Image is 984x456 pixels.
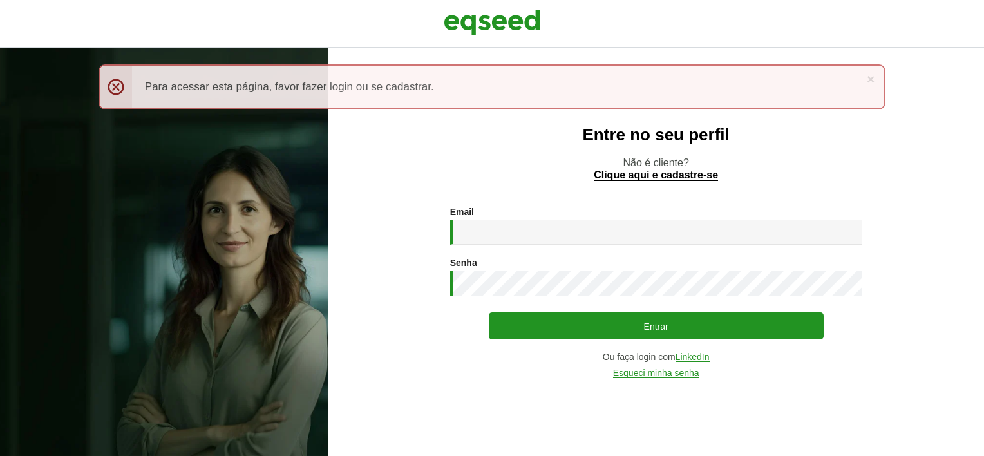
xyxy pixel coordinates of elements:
[450,258,477,267] label: Senha
[867,72,875,86] a: ×
[450,207,474,216] label: Email
[676,352,710,362] a: LinkedIn
[613,368,699,378] a: Esqueci minha senha
[489,312,824,339] button: Entrar
[99,64,885,109] div: Para acessar esta página, favor fazer login ou se cadastrar.
[444,6,540,39] img: EqSeed Logo
[450,352,862,362] div: Ou faça login com
[594,170,718,181] a: Clique aqui e cadastre-se
[354,157,958,181] p: Não é cliente?
[354,126,958,144] h2: Entre no seu perfil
